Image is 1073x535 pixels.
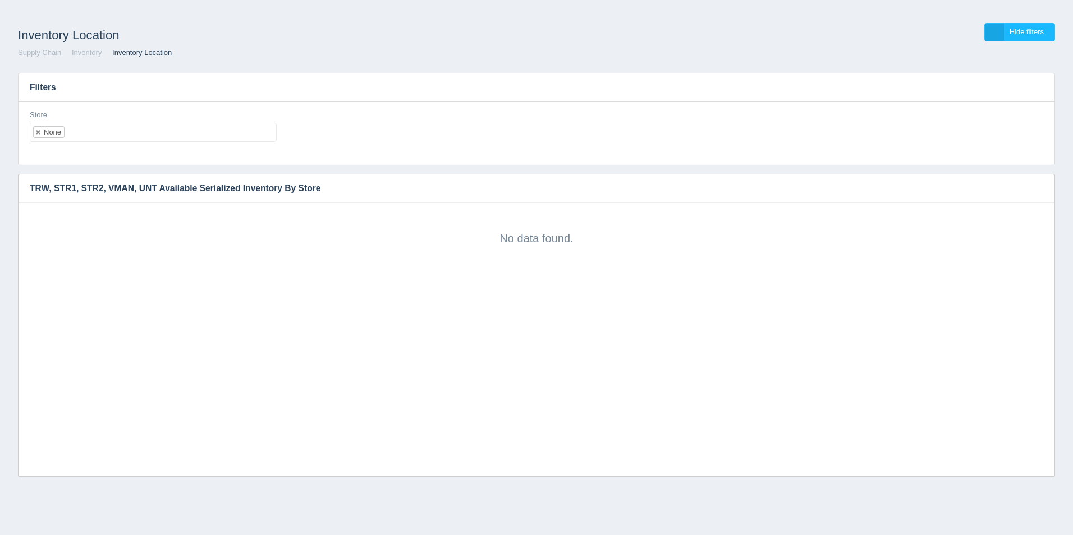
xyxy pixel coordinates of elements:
[30,110,47,121] label: Store
[72,48,102,57] a: Inventory
[18,48,61,57] a: Supply Chain
[984,23,1055,41] a: Hide filters
[104,48,172,58] li: Inventory Location
[30,214,1043,246] div: No data found.
[19,174,1020,202] h3: TRW, STR1, STR2, VMAN, UNT Available Serialized Inventory By Store
[19,73,1054,102] h3: Filters
[18,23,536,48] h1: Inventory Location
[44,128,61,136] div: None
[1010,27,1044,36] span: Hide filters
